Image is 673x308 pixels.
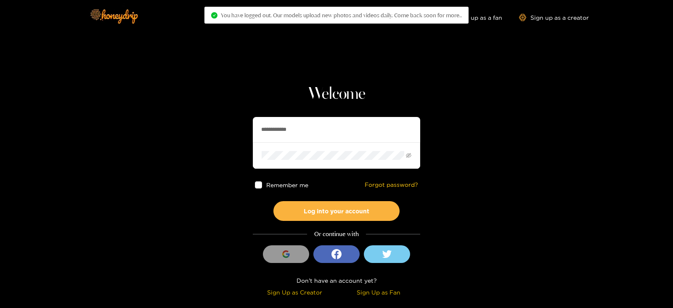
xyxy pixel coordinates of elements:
span: eye-invisible [406,153,411,158]
span: You have logged out. Our models upload new photos and videos daily. Come back soon for more.. [221,12,462,19]
h1: Welcome [253,84,420,104]
a: Sign up as a creator [519,14,589,21]
div: Or continue with [253,229,420,239]
div: Sign Up as Creator [255,287,334,297]
span: check-circle [211,12,217,19]
a: Forgot password? [365,181,418,189]
span: Remember me [266,182,308,188]
button: Log into your account [273,201,400,221]
a: Sign up as a fan [445,14,502,21]
div: Sign Up as Fan [339,287,418,297]
div: Don't have an account yet? [253,276,420,285]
